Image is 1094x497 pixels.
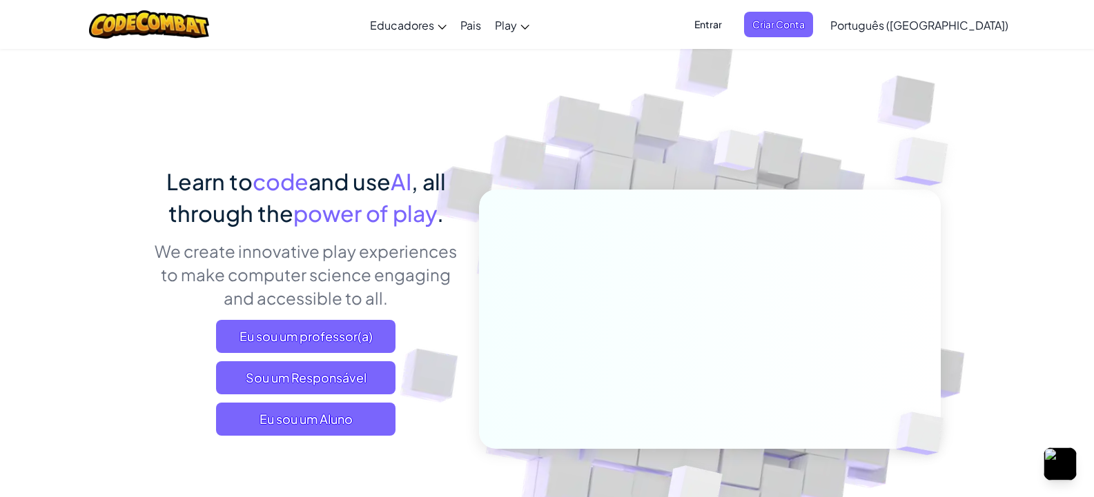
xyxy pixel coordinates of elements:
[216,320,395,353] a: Eu sou um professor(a)
[488,6,536,43] a: Play
[867,103,986,220] img: Overlap cubes
[686,12,730,37] button: Entrar
[391,168,411,195] span: AI
[495,18,517,32] span: Play
[166,168,253,195] span: Learn to
[309,168,391,195] span: and use
[216,403,395,436] button: Eu sou um Aluno
[830,18,1008,32] span: Português ([GEOGRAPHIC_DATA])
[154,239,458,310] p: We create innovative play experiences to make computer science engaging and accessible to all.
[823,6,1015,43] a: Português ([GEOGRAPHIC_DATA])
[363,6,453,43] a: Educadores
[437,199,444,227] span: .
[687,103,787,205] img: Overlap cubes
[253,168,309,195] span: code
[872,383,976,484] img: Overlap cubes
[453,6,488,43] a: Pais
[216,361,395,394] a: Sou um Responsável
[744,12,813,37] button: Criar Conta
[89,10,210,39] img: CodeCombat logo
[293,199,437,227] span: power of play
[370,18,434,32] span: Educadores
